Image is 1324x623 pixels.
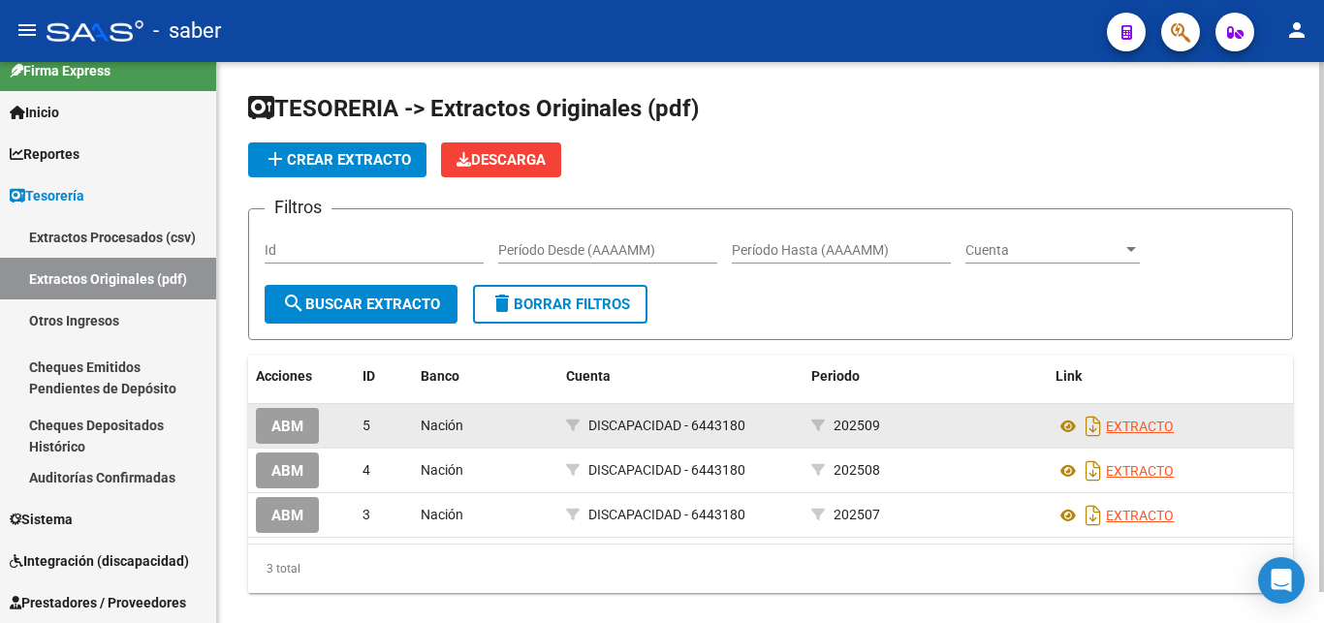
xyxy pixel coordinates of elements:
[271,462,303,480] span: ABM
[248,95,699,122] span: TESORERIA -> Extractos Originales (pdf)
[473,285,647,324] button: Borrar Filtros
[457,151,546,169] span: Descarga
[1081,455,1106,486] i: Descargar documento
[10,102,59,123] span: Inicio
[265,194,331,221] h3: Filtros
[10,550,189,572] span: Integración (discapacidad)
[355,356,413,397] datatable-header-cell: ID
[256,497,319,533] button: ABM
[811,368,860,384] span: Periodo
[441,142,561,177] button: Descarga
[256,452,319,488] button: ABM
[10,143,79,165] span: Reportes
[10,592,186,613] span: Prestadores / Proveedores
[265,285,457,324] button: Buscar Extracto
[1258,557,1305,604] div: Open Intercom Messenger
[10,509,73,530] span: Sistema
[1106,463,1174,479] a: EXTRACTO
[282,296,440,313] span: Buscar Extracto
[363,507,370,522] span: 3
[363,418,370,433] span: 5
[566,368,611,384] span: Cuenta
[256,368,312,384] span: Acciones
[834,507,880,522] span: 202507
[1081,500,1106,531] i: Descargar documento
[256,408,319,444] button: ABM
[248,142,426,177] button: Crear Extracto
[153,10,221,52] span: - saber
[10,185,84,206] span: Tesorería
[1285,18,1308,42] mat-icon: person
[413,356,558,397] datatable-header-cell: Banco
[271,418,303,435] span: ABM
[965,242,1122,259] span: Cuenta
[363,368,375,384] span: ID
[271,507,303,524] span: ABM
[490,296,630,313] span: Borrar Filtros
[248,356,355,397] datatable-header-cell: Acciones
[558,356,804,397] datatable-header-cell: Cuenta
[363,462,370,478] span: 4
[441,142,561,177] app-download-masive: Descarga masiva de extractos
[421,507,463,522] span: Nación
[16,18,39,42] mat-icon: menu
[834,462,880,478] span: 202508
[490,292,514,315] mat-icon: delete
[588,418,745,433] span: DISCAPACIDAD - 6443180
[264,151,411,169] span: Crear Extracto
[282,292,305,315] mat-icon: search
[1056,368,1082,384] span: Link
[421,368,459,384] span: Banco
[1106,419,1174,434] a: EXTRACTO
[421,418,463,433] span: Nación
[264,147,287,171] mat-icon: add
[248,545,1293,593] div: 3 total
[1106,508,1174,523] a: EXTRACTO
[421,462,463,478] span: Nación
[1048,356,1293,397] datatable-header-cell: Link
[10,60,110,81] span: Firma Express
[834,418,880,433] span: 202509
[804,356,1049,397] datatable-header-cell: Periodo
[588,462,745,478] span: DISCAPACIDAD - 6443180
[588,507,745,522] span: DISCAPACIDAD - 6443180
[1081,411,1106,442] i: Descargar documento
